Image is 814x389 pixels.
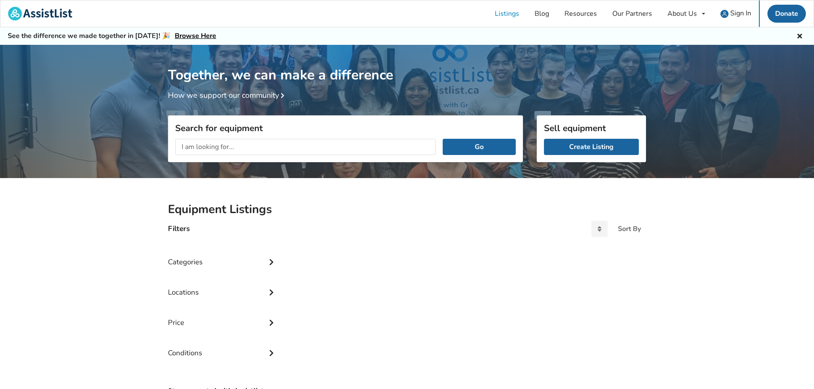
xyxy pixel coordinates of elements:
[168,224,190,234] h4: Filters
[720,10,729,18] img: user icon
[527,0,557,27] a: Blog
[605,0,660,27] a: Our Partners
[168,301,277,331] div: Price
[168,271,277,301] div: Locations
[8,7,72,20] img: assistlist-logo
[175,139,436,155] input: I am looking for...
[544,139,639,155] a: Create Listing
[8,32,216,41] h5: See the difference we made together in [DATE]! 🎉
[730,9,751,18] span: Sign In
[168,90,288,100] a: How we support our community
[168,240,277,271] div: Categories
[168,202,646,217] h2: Equipment Listings
[544,123,639,134] h3: Sell equipment
[168,331,277,362] div: Conditions
[767,5,806,23] a: Donate
[713,0,759,27] a: user icon Sign In
[618,225,641,232] div: Sort By
[487,0,527,27] a: Listings
[557,0,605,27] a: Resources
[175,31,216,41] a: Browse Here
[168,45,646,84] h1: Together, we can make a difference
[175,123,516,134] h3: Search for equipment
[667,10,697,17] div: About Us
[443,139,516,155] button: Go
